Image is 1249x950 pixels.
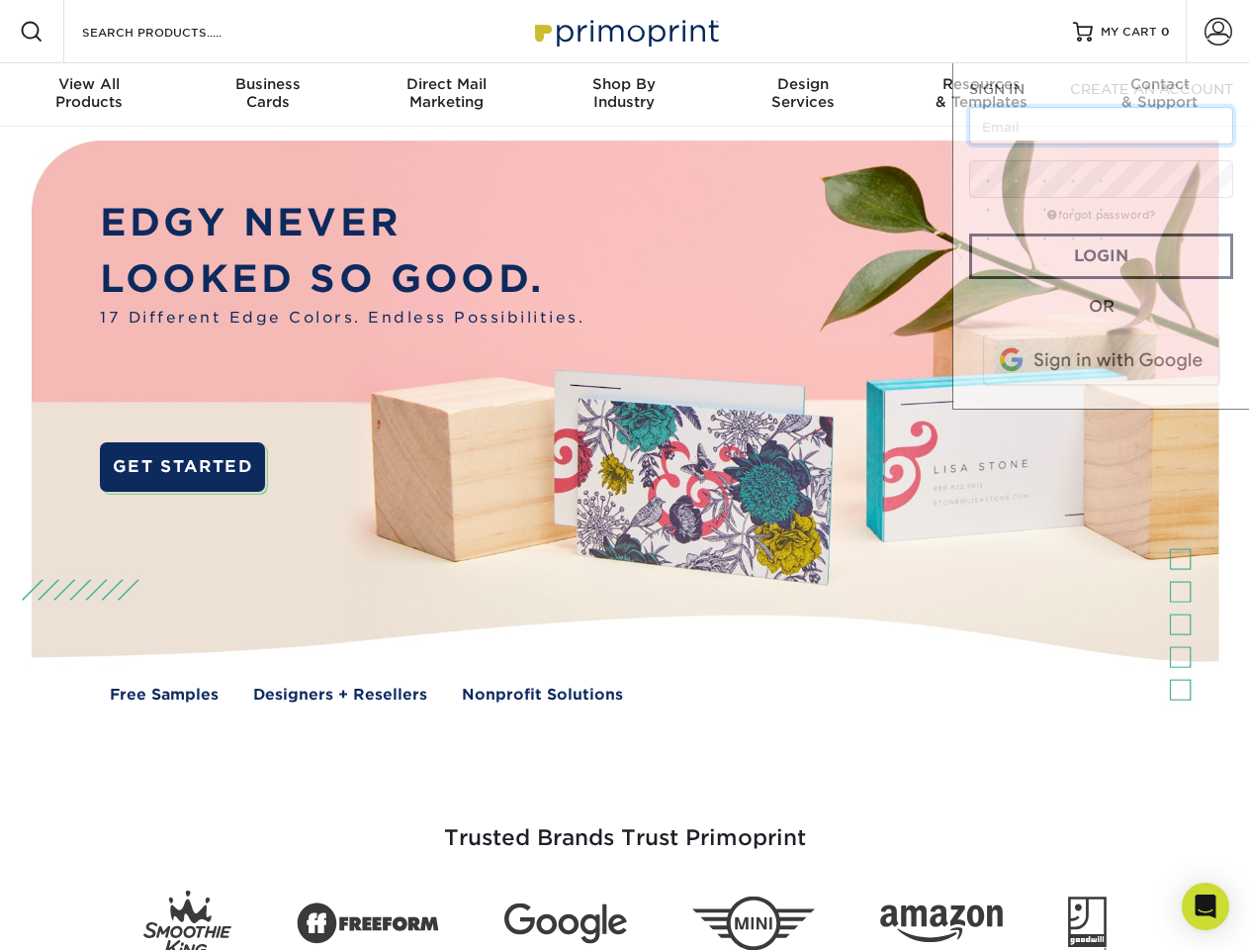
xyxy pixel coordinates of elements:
[1047,209,1155,222] a: forgot password?
[1070,81,1233,97] span: CREATE AN ACCOUNT
[535,75,713,111] div: Industry
[892,75,1070,93] span: Resources
[357,75,535,111] div: Marketing
[357,63,535,127] a: Direct MailMarketing
[969,295,1233,319] div: OR
[714,75,892,111] div: Services
[462,684,623,707] a: Nonprofit Solutions
[1068,897,1107,950] img: Goodwill
[357,75,535,93] span: Direct Mail
[969,107,1233,144] input: Email
[110,684,219,707] a: Free Samples
[178,75,356,93] span: Business
[100,307,584,330] span: 17 Different Edge Colors. Endless Possibilities.
[100,442,265,492] a: GET STARTED
[526,10,724,52] img: Primoprint
[1161,25,1170,39] span: 0
[892,75,1070,111] div: & Templates
[880,905,1003,943] img: Amazon
[1182,883,1229,930] div: Open Intercom Messenger
[253,684,427,707] a: Designers + Resellers
[178,63,356,127] a: BusinessCards
[178,75,356,111] div: Cards
[714,75,892,93] span: Design
[46,778,1204,875] h3: Trusted Brands Trust Primoprint
[892,63,1070,127] a: Resources& Templates
[969,81,1025,97] span: SIGN IN
[1101,24,1157,41] span: MY CART
[535,63,713,127] a: Shop ByIndustry
[504,903,627,944] img: Google
[714,63,892,127] a: DesignServices
[969,234,1233,279] a: Login
[80,20,273,44] input: SEARCH PRODUCTS.....
[535,75,713,93] span: Shop By
[100,195,584,251] p: EDGY NEVER
[100,251,584,308] p: LOOKED SO GOOD.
